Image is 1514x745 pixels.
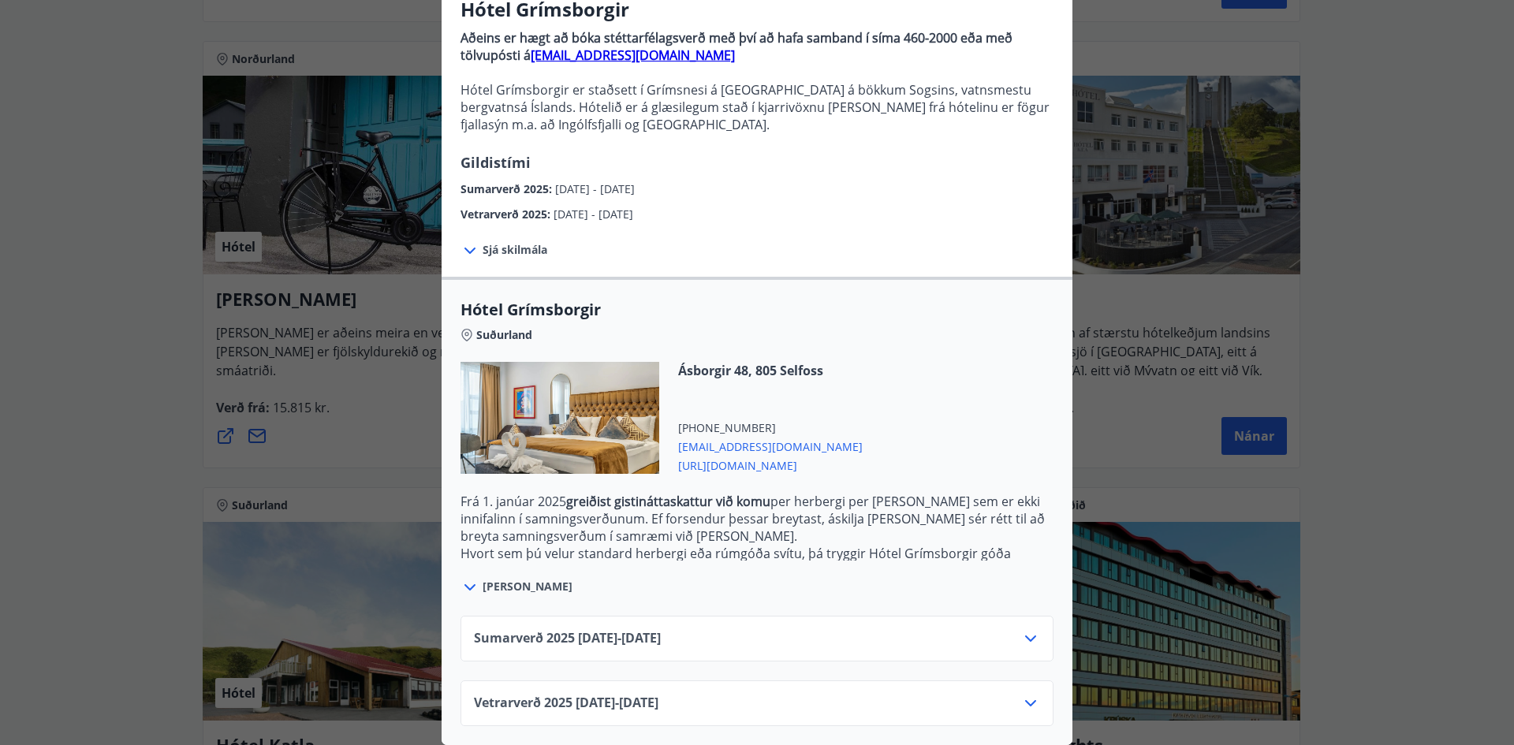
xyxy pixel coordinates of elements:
[476,327,532,343] span: Suðurland
[678,455,863,474] span: [URL][DOMAIN_NAME]
[531,47,735,64] a: [EMAIL_ADDRESS][DOMAIN_NAME]
[461,29,1012,64] strong: Aðeins er hægt að bóka stéttarfélagsverð með því að hafa samband í síma 460-2000 eða með tölvupós...
[461,493,1053,545] p: Frá 1. janúar 2025 per herbergi per [PERSON_NAME] sem er ekki innifalinn í samningsverðunum. Ef f...
[555,181,635,196] span: [DATE] - [DATE]
[678,420,863,436] span: [PHONE_NUMBER]
[461,181,555,196] span: Sumarverð 2025 :
[461,545,1053,579] p: Hvort sem þú velur standard herbergi eða rúmgóða svítu, þá tryggir Hótel Grímsborgir góða upplifu...
[461,207,554,222] span: Vetrarverð 2025 :
[483,242,547,258] span: Sjá skilmála
[678,436,863,455] span: [EMAIL_ADDRESS][DOMAIN_NAME]
[678,362,863,379] span: Ásborgir 48, 805 Selfoss
[461,153,531,172] span: Gildistími
[566,493,770,510] strong: greiðist gistináttaskattur við komu
[483,579,572,594] span: [PERSON_NAME]
[461,81,1053,133] p: Hótel Grímsborgir er staðsett í Grímsnesi á [GEOGRAPHIC_DATA] á bökkum Sogsins, vatnsmestu bergva...
[461,299,1053,321] span: Hótel Grímsborgir
[554,207,633,222] span: [DATE] - [DATE]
